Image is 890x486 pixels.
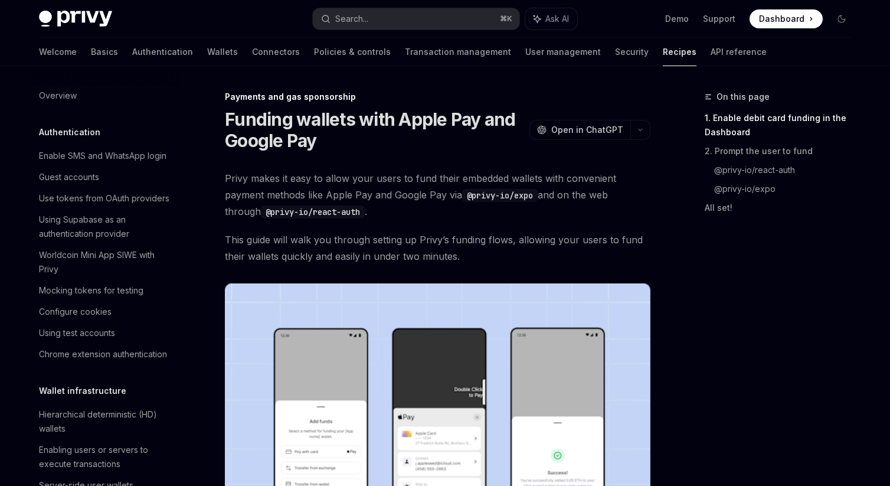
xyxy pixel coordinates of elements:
a: Transaction management [405,38,511,66]
a: User management [525,38,601,66]
a: Authentication [132,38,193,66]
code: @privy-io/react-auth [261,206,365,218]
div: Mocking tokens for testing [39,283,143,298]
a: Basics [91,38,118,66]
a: @privy-io/react-auth [714,161,860,180]
div: Configure cookies [39,305,112,319]
div: Using test accounts [39,326,115,340]
span: Open in ChatGPT [551,124,623,136]
div: Guest accounts [39,170,99,184]
code: @privy-io/expo [462,189,538,202]
span: Privy makes it easy to allow your users to fund their embedded wallets with convenient payment me... [225,170,650,220]
div: Payments and gas sponsorship [225,91,650,103]
img: dark logo [39,11,112,27]
a: Enable SMS and WhatsApp login [30,145,181,167]
a: Wallets [207,38,238,66]
button: Ask AI [525,8,577,30]
span: This guide will walk you through setting up Privy’s funding flows, allowing your users to fund th... [225,231,650,265]
div: Chrome extension authentication [39,347,167,361]
a: Support [703,13,735,25]
a: 1. Enable debit card funding in the Dashboard [705,109,860,142]
a: Security [615,38,649,66]
a: Recipes [663,38,696,66]
a: Connectors [252,38,300,66]
h5: Wallet infrastructure [39,384,126,398]
div: Overview [39,89,77,103]
a: Worldcoin Mini App SIWE with Privy [30,244,181,280]
span: On this page [716,90,770,104]
a: All set! [705,198,860,217]
button: Search...⌘K [313,8,519,30]
h5: Authentication [39,125,100,139]
span: Dashboard [759,13,804,25]
button: Toggle dark mode [832,9,851,28]
a: @privy-io/expo [714,180,860,198]
a: API reference [711,38,767,66]
div: Worldcoin Mini App SIWE with Privy [39,248,174,276]
div: Hierarchical deterministic (HD) wallets [39,407,174,436]
span: ⌘ K [500,14,512,24]
a: Enabling users or servers to execute transactions [30,439,181,475]
a: Chrome extension authentication [30,344,181,365]
a: Configure cookies [30,301,181,322]
span: Ask AI [545,13,569,25]
div: Using Supabase as an authentication provider [39,213,174,241]
div: Enabling users or servers to execute transactions [39,443,174,471]
a: Welcome [39,38,77,66]
a: Demo [665,13,689,25]
h1: Funding wallets with Apple Pay and Google Pay [225,109,525,151]
div: Use tokens from OAuth providers [39,191,169,206]
button: Open in ChatGPT [529,120,630,140]
a: Hierarchical deterministic (HD) wallets [30,404,181,439]
a: Guest accounts [30,167,181,188]
a: Policies & controls [314,38,391,66]
a: Use tokens from OAuth providers [30,188,181,209]
a: Dashboard [750,9,823,28]
a: Mocking tokens for testing [30,280,181,301]
a: 2. Prompt the user to fund [705,142,860,161]
div: Enable SMS and WhatsApp login [39,149,166,163]
a: Overview [30,85,181,106]
a: Using Supabase as an authentication provider [30,209,181,244]
a: Using test accounts [30,322,181,344]
div: Search... [335,12,368,26]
